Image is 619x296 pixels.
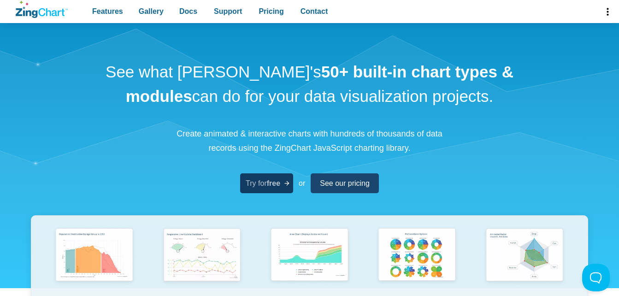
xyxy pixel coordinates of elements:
strong: free [267,179,280,187]
span: or [299,177,305,189]
iframe: Toggle Customer Support [582,264,610,291]
h1: See what [PERSON_NAME]'s can do for your data visualization projects. [102,60,517,108]
a: Area Chart (Displays Nodes on Hover) [256,225,363,296]
a: Try forfree [240,173,293,193]
span: Pricing [259,5,283,18]
img: Area Chart (Displays Nodes on Hover) [266,225,353,286]
span: Try for [246,177,280,189]
strong: 50+ built-in chart types & modules [126,63,513,105]
img: Pie Transform Options [374,225,460,286]
img: Animated Radar Chart ft. Pet Data [482,225,568,286]
span: Support [214,5,242,18]
p: Create animated & interactive charts with hundreds of thousands of data records using the ZingCha... [171,127,448,155]
span: Gallery [139,5,164,18]
a: Animated Radar Chart ft. Pet Data [471,225,578,296]
span: Contact [301,5,328,18]
span: See our pricing [320,177,370,189]
a: Population Distribution by Age Group in 2052 [41,225,148,296]
a: See our pricing [311,173,379,193]
span: Docs [179,5,197,18]
a: Responsive Live Update Dashboard [148,225,255,296]
span: Features [92,5,123,18]
img: Responsive Live Update Dashboard [159,225,245,286]
img: Population Distribution by Age Group in 2052 [51,225,137,286]
a: Pie Transform Options [363,225,471,296]
a: ZingChart Logo. Click to return to the homepage [16,1,68,18]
